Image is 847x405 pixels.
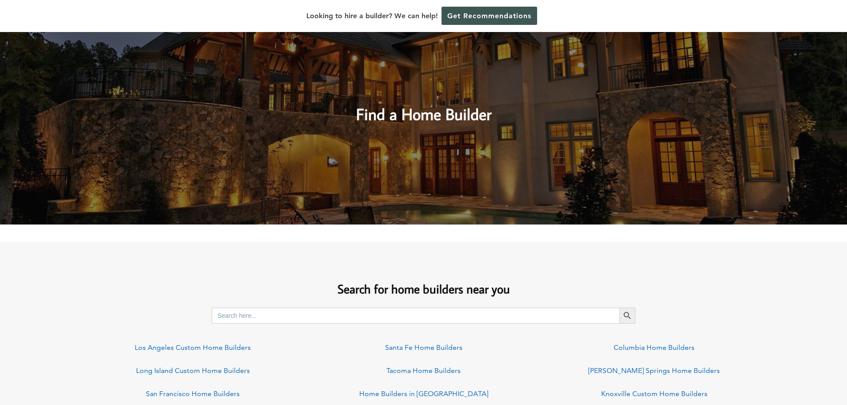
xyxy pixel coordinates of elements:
a: Get Recommendations [442,7,537,25]
svg: Search [622,311,632,321]
a: Los Angeles Custom Home Builders [135,343,251,352]
a: Santa Fe Home Builders [385,343,462,352]
a: San Francisco Home Builders [146,389,240,398]
h2: Find a Home Builder [235,86,613,126]
a: Tacoma Home Builders [386,366,461,375]
a: Long Island Custom Home Builders [136,366,250,375]
a: [PERSON_NAME] Springs Home Builders [588,366,720,375]
a: Columbia Home Builders [614,343,694,352]
input: Search here... [212,308,619,324]
a: Knoxville Custom Home Builders [601,389,707,398]
a: Home Builders in [GEOGRAPHIC_DATA] [359,389,488,398]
